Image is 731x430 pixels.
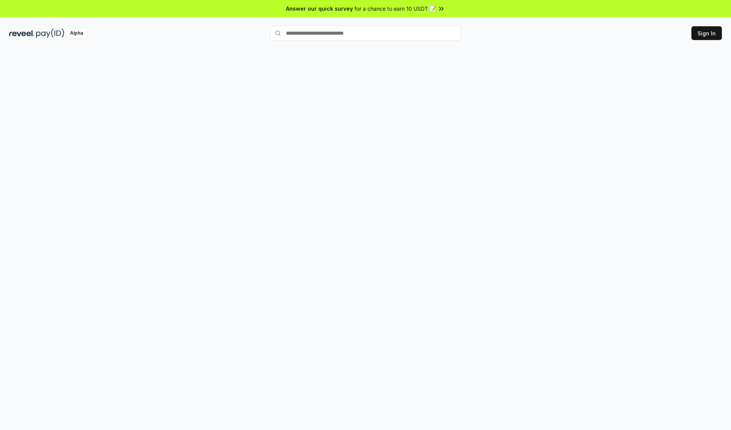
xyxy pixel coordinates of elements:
div: Alpha [66,29,87,38]
span: Answer our quick survey [286,5,353,13]
button: Sign In [691,26,722,40]
span: for a chance to earn 10 USDT 📝 [354,5,436,13]
img: pay_id [36,29,64,38]
img: reveel_dark [9,29,35,38]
